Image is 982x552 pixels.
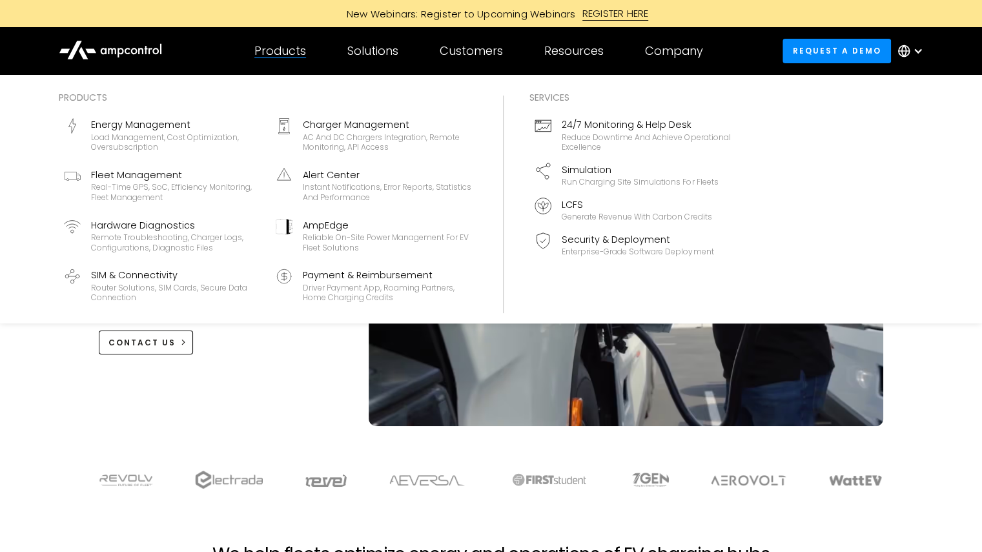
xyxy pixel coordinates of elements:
[91,132,260,152] div: Load management, cost optimization, oversubscription
[562,232,713,247] div: Security & Deployment
[303,168,472,182] div: Alert Center
[91,268,260,282] div: SIM & Connectivity
[710,475,787,486] img: Aerovolt Logo
[562,198,711,212] div: LCFS
[529,112,736,158] a: 24/7 Monitoring & Help DeskReduce downtime and achieve operational excellence
[59,90,477,105] div: Products
[828,475,883,486] img: WattEV logo
[271,163,477,208] a: Alert CenterInstant notifications, error reports, statistics and performance
[562,177,718,187] div: Run charging site simulations for fleets
[254,44,306,58] div: Products
[303,283,472,303] div: Driver Payment App, Roaming Partners, Home Charging Credits
[562,163,718,177] div: Simulation
[582,6,649,21] div: REGISTER HERE
[303,182,472,202] div: Instant notifications, error reports, statistics and performance
[544,44,604,58] div: Resources
[59,213,265,258] a: Hardware DiagnosticsRemote troubleshooting, charger logs, configurations, diagnostic files
[59,263,265,308] a: SIM & ConnectivityRouter Solutions, SIM Cards, Secure Data Connection
[562,132,731,152] div: Reduce downtime and achieve operational excellence
[440,44,503,58] div: Customers
[529,192,736,227] a: LCFSGenerate revenue with carbon credits
[201,6,782,21] a: New Webinars: Register to Upcoming WebinarsREGISTER HERE
[303,268,472,282] div: Payment & Reimbursement
[529,158,736,192] a: SimulationRun charging site simulations for fleets
[562,118,731,132] div: 24/7 Monitoring & Help Desk
[529,227,736,262] a: Security & DeploymentEnterprise-grade software deployment
[108,337,176,349] div: CONTACT US
[303,218,472,232] div: AmpEdge
[303,118,472,132] div: Charger Management
[59,163,265,208] a: Fleet ManagementReal-time GPS, SoC, efficiency monitoring, fleet management
[99,331,194,354] a: CONTACT US
[271,263,477,308] a: Payment & ReimbursementDriver Payment App, Roaming Partners, Home Charging Credits
[91,168,260,182] div: Fleet Management
[562,212,711,222] div: Generate revenue with carbon credits
[645,44,703,58] div: Company
[303,232,472,252] div: Reliable On-site Power Management for EV Fleet Solutions
[195,471,263,489] img: electrada logo
[562,247,713,257] div: Enterprise-grade software deployment
[783,39,891,63] a: Request a demo
[91,232,260,252] div: Remote troubleshooting, charger logs, configurations, diagnostic files
[347,44,398,58] div: Solutions
[91,182,260,202] div: Real-time GPS, SoC, efficiency monitoring, fleet management
[271,112,477,158] a: Charger ManagementAC and DC chargers integration, remote monitoring, API access
[271,213,477,258] a: AmpEdgeReliable On-site Power Management for EV Fleet Solutions
[91,118,260,132] div: Energy Management
[334,7,582,21] div: New Webinars: Register to Upcoming Webinars
[91,283,260,303] div: Router Solutions, SIM Cards, Secure Data Connection
[59,112,265,158] a: Energy ManagementLoad management, cost optimization, oversubscription
[91,218,260,232] div: Hardware Diagnostics
[303,132,472,152] div: AC and DC chargers integration, remote monitoring, API access
[529,90,736,105] div: Services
